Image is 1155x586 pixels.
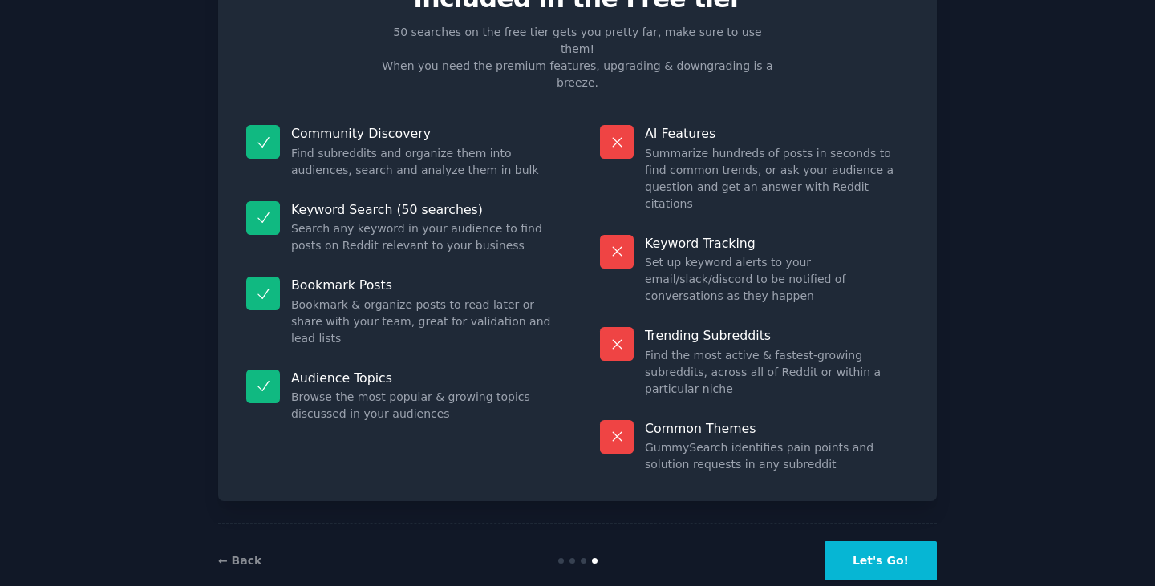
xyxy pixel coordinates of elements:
p: Trending Subreddits [645,327,909,344]
button: Let's Go! [825,541,937,580]
p: 50 searches on the free tier gets you pretty far, make sure to use them! When you need the premiu... [375,24,780,91]
dd: Bookmark & organize posts to read later or share with your team, great for validation and lead lists [291,297,555,347]
dd: Set up keyword alerts to your email/slack/discord to be notified of conversations as they happen [645,254,909,305]
p: Bookmark Posts [291,277,555,293]
dd: Find the most active & fastest-growing subreddits, across all of Reddit or within a particular niche [645,347,909,398]
p: Audience Topics [291,370,555,386]
p: Keyword Search (50 searches) [291,201,555,218]
dd: Search any keyword in your audience to find posts on Reddit relevant to your business [291,220,555,254]
a: ← Back [218,554,261,567]
dd: Browse the most popular & growing topics discussed in your audiences [291,389,555,422]
p: Community Discovery [291,125,555,142]
dd: Summarize hundreds of posts in seconds to find common trends, or ask your audience a question and... [645,145,909,212]
p: Common Themes [645,420,909,437]
p: AI Features [645,125,909,142]
dd: Find subreddits and organize them into audiences, search and analyze them in bulk [291,145,555,179]
p: Keyword Tracking [645,235,909,252]
dd: GummySearch identifies pain points and solution requests in any subreddit [645,439,909,473]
